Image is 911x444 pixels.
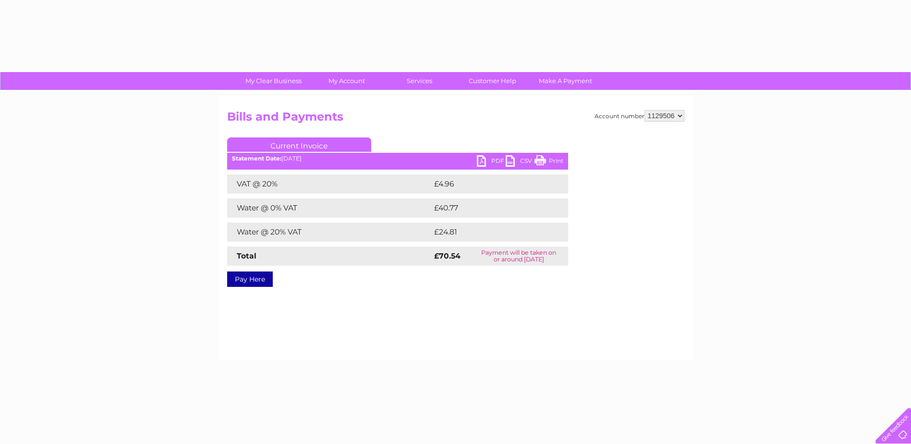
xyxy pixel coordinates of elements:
[227,174,432,194] td: VAT @ 20%
[227,137,371,152] a: Current Invoice
[470,247,568,266] td: Payment will be taken on or around [DATE]
[232,155,281,162] b: Statement Date:
[434,251,461,260] strong: £70.54
[380,72,459,90] a: Services
[477,155,506,169] a: PDF
[453,72,532,90] a: Customer Help
[526,72,605,90] a: Make A Payment
[227,271,273,287] a: Pay Here
[234,72,313,90] a: My Clear Business
[227,222,432,242] td: Water @ 20% VAT
[227,110,684,128] h2: Bills and Payments
[595,110,684,122] div: Account number
[432,198,548,218] td: £40.77
[227,198,432,218] td: Water @ 0% VAT
[432,222,548,242] td: £24.81
[307,72,386,90] a: My Account
[534,155,563,169] a: Print
[506,155,534,169] a: CSV
[237,251,256,260] strong: Total
[227,155,568,162] div: [DATE]
[432,174,546,194] td: £4.96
